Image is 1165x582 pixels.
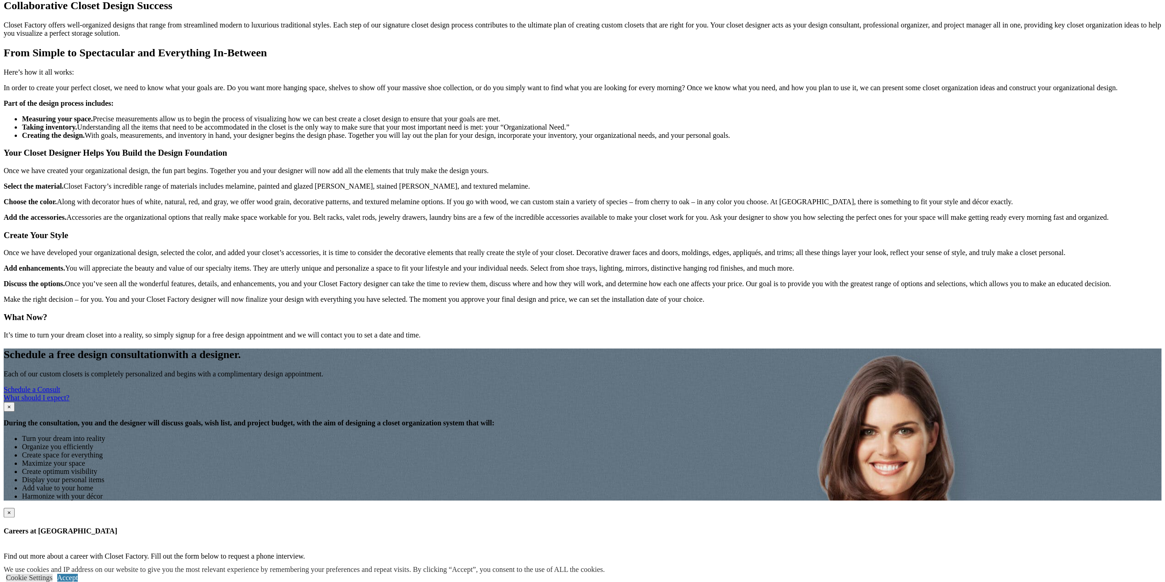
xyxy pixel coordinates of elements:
p: You will appreciate the beauty and value of our specialty items. They are utterly unique and pers... [4,264,1161,272]
a: What should I expect? [4,394,70,402]
span: with a designer. [168,348,241,360]
p: Once we have created your organizational design, the fun part begins. Together you and your desig... [4,167,1161,175]
button: Close [4,508,15,517]
h3: Create Your Style [4,230,1161,240]
li: Create optimum visibility [22,468,1161,476]
p: Along with decorator hues of white, natural, red, and gray, we offer wood grain, decorative patte... [4,198,1161,206]
strong: Discuss the options. [4,280,65,288]
h3: What Now? [4,312,1161,322]
a: Accept [57,574,78,582]
button: Close [4,402,15,412]
strong: Taking inventory. [22,123,77,131]
p: Make the right decision – for you. You and your Closet Factory designer will now finalize your de... [4,295,1161,304]
strong: Choose the color. [4,198,57,206]
strong: During the consultation, you and the designer will discuss goals, wish list, and project budget, ... [4,419,494,427]
li: Organize you efficiently [22,443,1161,451]
a: Cookie Settings [6,574,53,582]
strong: Part of the design process includes: [4,99,114,107]
strong: Measuring your space. [22,115,93,123]
p: In order to create your perfect closet, we need to know what your goals are. Do you want more han... [4,84,1161,92]
p: Accessories are the organizational options that really make space workable for you. Belt racks, v... [4,213,1161,222]
li: Turn your dream into reality [22,435,1161,443]
h2: From Simple to Spectacular and Everything In-Between [4,47,1161,59]
li: Precise measurements allow us to begin the process of visualizing how we can best create a closet... [22,115,1161,123]
p: Each of our custom closets is completely personalized and begins with a complimentary design appo... [4,370,1161,378]
p: It’s time to turn your dream closet into a reality, so simply signup for a free design appointmen... [4,331,1161,339]
p: Once we have developed your organizational design, selected the color, and added your closet’s ac... [4,249,1161,257]
span: × [7,403,11,410]
li: Add value to your home [22,484,1161,492]
li: Create space for everything [22,451,1161,459]
strong: Add enhancements. [4,264,65,272]
h2: Schedule a free design consultation [4,348,1161,361]
p: Closet Factory offers well-organized designs that range from streamlined modern to luxurious trad... [4,21,1161,38]
li: Display your personal items [22,476,1161,484]
li: With goals, measurements, and inventory in hand, your designer begins the design phase. Together ... [22,131,1161,140]
p: Once you’ve seen all the wonderful features, details, and enhancements, you and your Closet Facto... [4,280,1161,288]
li: Understanding all the items that need to be accommodated in the closet is the only way to make su... [22,123,1161,131]
p: Closet Factory’s incredible range of materials includes melamine, painted and glazed [PERSON_NAME... [4,182,1161,190]
p: Here’s how it all works: [4,68,1161,76]
p: Find out more about a career with Closet Factory. Fill out the form below to request a phone inte... [4,552,1161,560]
h4: Careers at [GEOGRAPHIC_DATA] [4,527,1161,535]
h3: Your Closet Designer Helps You Build the Design Foundation [4,148,1161,158]
li: Maximize your space [22,459,1161,468]
div: We use cookies and IP address on our website to give you the most relevant experience by remember... [4,566,605,574]
strong: Add the accessories. [4,213,66,221]
a: Schedule a Consult [4,386,60,393]
span: × [7,509,11,516]
strong: Creating the design. [22,131,85,139]
strong: Select the material. [4,182,64,190]
li: Harmonize with your décor [22,492,1161,500]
